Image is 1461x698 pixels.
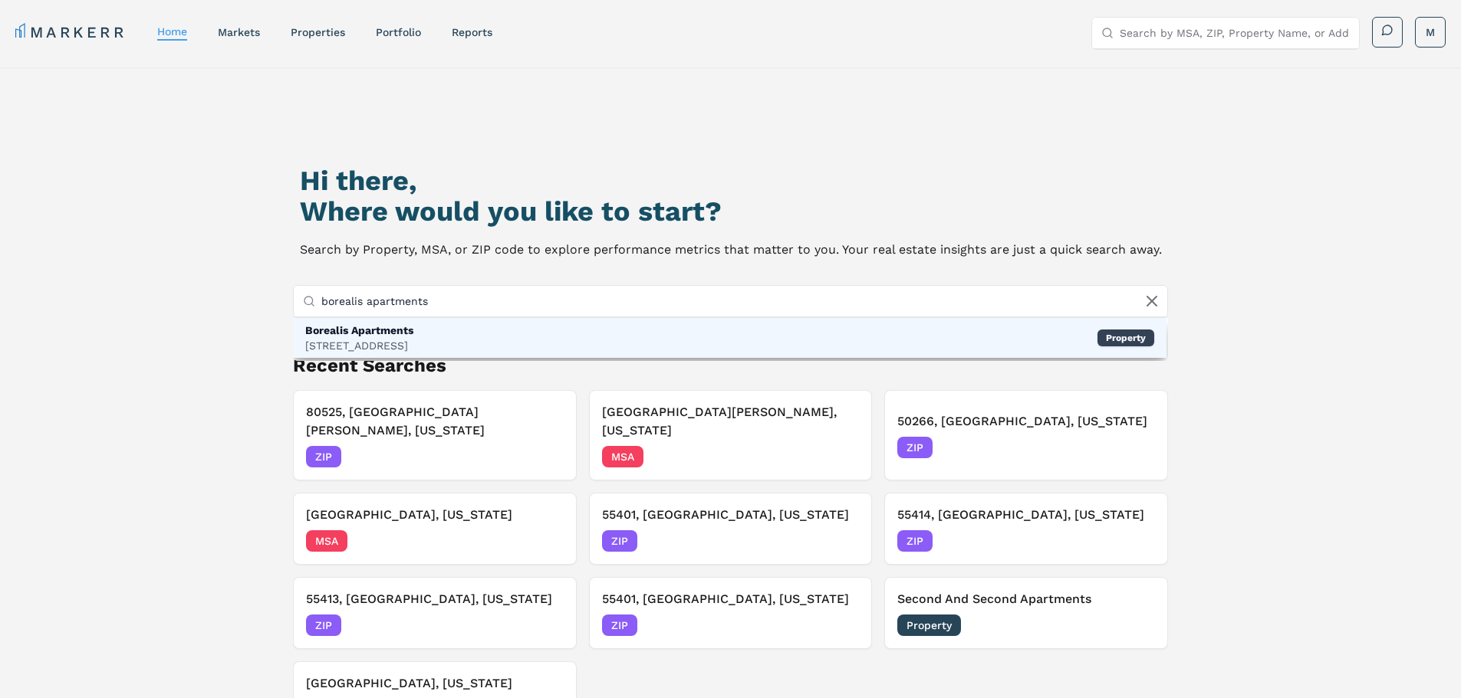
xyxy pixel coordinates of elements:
span: ZIP [897,530,933,552]
input: Search by MSA, ZIP, Property Name, or Address [321,286,1159,316]
span: [DATE] [529,618,564,633]
h3: [GEOGRAPHIC_DATA][PERSON_NAME], [US_STATE] [602,403,860,440]
a: home [157,25,187,38]
span: [DATE] [529,533,564,549]
span: MSA [306,530,347,552]
span: M [1426,25,1435,40]
span: ZIP [306,614,341,636]
span: [DATE] [824,618,859,633]
h3: [GEOGRAPHIC_DATA], [US_STATE] [306,674,564,693]
button: Remove 55414, Minneapolis, Minnesota55414, [GEOGRAPHIC_DATA], [US_STATE]ZIP[DATE] [884,493,1168,565]
div: [STREET_ADDRESS] [305,338,413,353]
button: Remove Fort Collins, Colorado[GEOGRAPHIC_DATA][PERSON_NAME], [US_STATE]MSA[DATE] [589,390,873,480]
a: MARKERR [15,21,127,43]
button: Remove 55413, Minneapolis, Minnesota55413, [GEOGRAPHIC_DATA], [US_STATE]ZIP[DATE] [293,577,577,649]
button: M [1415,17,1446,48]
button: Remove Minneapolis, Minnesota[GEOGRAPHIC_DATA], [US_STATE]MSA[DATE] [293,493,577,565]
a: properties [291,26,345,38]
span: [DATE] [824,449,859,464]
h2: Recent Searches [293,353,1169,378]
button: Remove Second And Second ApartmentsSecond And Second ApartmentsProperty[DATE] [884,577,1168,649]
h3: 55413, [GEOGRAPHIC_DATA], [US_STATE] [306,590,564,608]
h3: Second And Second Apartments [897,590,1155,608]
h3: 55414, [GEOGRAPHIC_DATA], [US_STATE] [897,506,1155,524]
button: Remove 55401, Minneapolis, Minnesota55401, [GEOGRAPHIC_DATA], [US_STATE]ZIP[DATE] [589,493,873,565]
span: [DATE] [1120,440,1155,455]
button: Remove 50266, West Des Moines, Iowa50266, [GEOGRAPHIC_DATA], [US_STATE]ZIP[DATE] [884,390,1168,480]
a: markets [218,26,260,38]
button: Remove 55401, Minneapolis, Minnesota55401, [GEOGRAPHIC_DATA], [US_STATE]ZIP[DATE] [589,577,873,649]
h3: [GEOGRAPHIC_DATA], [US_STATE] [306,506,564,524]
span: [DATE] [529,449,564,464]
div: Property [1097,329,1154,346]
span: Property [897,614,961,636]
span: ZIP [306,446,341,467]
span: MSA [602,446,643,467]
input: Search by MSA, ZIP, Property Name, or Address [1120,18,1350,48]
h3: 55401, [GEOGRAPHIC_DATA], [US_STATE] [602,506,860,524]
h3: 50266, [GEOGRAPHIC_DATA], [US_STATE] [897,412,1155,431]
span: [DATE] [824,533,859,549]
span: ZIP [602,530,637,552]
div: Property: Borealis Apartments [293,318,1167,358]
span: ZIP [602,614,637,636]
span: [DATE] [1120,533,1155,549]
h3: 80525, [GEOGRAPHIC_DATA][PERSON_NAME], [US_STATE] [306,403,564,440]
div: Suggestions [293,318,1167,358]
a: Portfolio [376,26,421,38]
span: [DATE] [1120,618,1155,633]
div: Borealis Apartments [305,323,413,338]
a: reports [452,26,492,38]
span: ZIP [897,437,933,458]
p: Search by Property, MSA, or ZIP code to explore performance metrics that matter to you. Your real... [300,239,1162,261]
h3: 55401, [GEOGRAPHIC_DATA], [US_STATE] [602,590,860,608]
button: Remove 80525, Fort Collins, Colorado80525, [GEOGRAPHIC_DATA][PERSON_NAME], [US_STATE]ZIP[DATE] [293,390,577,480]
h1: Hi there, [300,165,1162,196]
h2: Where would you like to start? [300,196,1162,227]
